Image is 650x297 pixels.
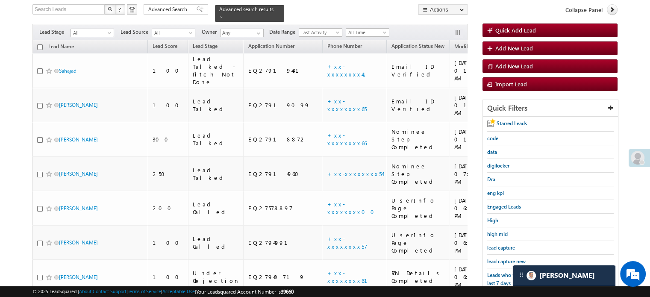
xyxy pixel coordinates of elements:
[391,269,446,285] div: PAN Details Completed
[44,42,78,53] a: Lead Name
[483,100,618,117] div: Quick Filters
[248,273,319,281] div: EQ27940719
[193,200,240,216] div: Lead Called
[391,197,446,220] div: UserInfo Page Completed
[346,28,389,37] a: All Time
[454,59,500,82] div: [DATE] 01:05 AM
[454,128,500,151] div: [DATE] 01:05 AM
[196,288,294,295] span: Your Leadsquared Account Number is
[152,29,193,37] span: All
[193,43,218,49] span: Lead Stage
[299,29,340,36] span: Last Activity
[495,44,533,52] span: Add New Lead
[162,288,195,294] a: Acceptable Use
[244,41,298,53] a: Application Number
[220,29,264,37] input: Type to Search
[116,232,155,244] em: Start Chat
[487,149,497,155] span: data
[454,197,500,220] div: [DATE] 06:13 PM
[487,135,498,141] span: code
[327,269,378,284] a: +xx-xxxxxxxx61
[32,288,294,296] span: © 2025 LeadSquared | | | | |
[387,41,449,53] a: Application Status New
[121,28,152,36] span: Lead Source
[346,29,387,36] span: All Time
[59,171,98,177] a: [PERSON_NAME]
[518,271,525,278] img: carter-drag
[59,102,98,108] a: [PERSON_NAME]
[248,239,319,247] div: EQ27944991
[391,128,446,151] div: Nominee Step Completed
[37,44,43,50] input: Check all records
[153,170,184,178] div: 250
[59,239,98,246] a: [PERSON_NAME]
[269,28,299,36] span: Date Range
[454,162,500,185] div: [DATE] 07:01 PM
[327,170,382,177] a: +xx-xxxxxxxx54
[108,7,112,11] img: Search
[153,273,184,281] div: 100
[11,79,156,225] textarea: Type your message and hit 'Enter'
[565,6,603,14] span: Collapse Panel
[140,4,161,25] div: Minimize live chat window
[495,80,527,88] span: Import Lead
[188,41,222,53] a: Lead Stage
[454,231,500,254] div: [DATE] 06:01 PM
[327,97,367,112] a: +xx-xxxxxxxx65
[450,41,495,53] a: Modified On (sorted descending)
[148,6,190,13] span: Advanced Search
[128,288,161,294] a: Terms of Service
[487,190,504,196] span: eng kpi
[59,136,98,143] a: [PERSON_NAME]
[327,63,376,78] a: +xx-xxxxxxxx41
[153,101,184,109] div: 100
[299,28,342,37] a: Last Activity
[526,271,536,280] img: Carter
[152,29,195,37] a: All
[153,135,184,143] div: 300
[248,101,319,109] div: EQ27919099
[118,6,122,13] span: ?
[148,41,182,53] a: Lead Score
[487,203,521,210] span: Engaged Leads
[71,29,114,37] a: All
[153,43,177,49] span: Lead Score
[202,28,220,36] span: Owner
[327,132,367,147] a: +xx-xxxxxxxx66
[15,45,36,56] img: d_60004797649_company_0_60004797649
[487,258,526,265] span: lead capture new
[391,97,446,113] div: Email ID Verified
[418,4,468,15] button: Actions
[323,41,366,53] a: Phone Number
[219,6,274,12] span: Advanced search results
[248,67,319,74] div: EQ27919431
[391,231,446,254] div: UserInfo Page Completed
[454,94,500,117] div: [DATE] 01:05 AM
[327,200,379,215] a: +xx-xxxxxxxx00
[391,63,446,78] div: Email ID Verified
[153,239,184,247] div: 100
[539,271,595,279] span: Carter
[193,235,240,250] div: Lead Called
[59,205,98,212] a: [PERSON_NAME]
[487,162,509,169] span: digilocker
[115,4,125,15] button: ?
[193,166,240,182] div: Lead Talked
[487,231,508,237] span: high mid
[153,204,184,212] div: 200
[327,43,362,49] span: Phone Number
[193,97,240,113] div: Lead Talked
[487,217,498,223] span: High
[93,288,126,294] a: Contact Support
[487,272,559,286] span: Leads who visited website in the last 7 days
[512,265,616,286] div: carter-dragCarter[PERSON_NAME]
[454,43,483,50] span: Modified On
[248,135,319,143] div: EQ27918872
[193,55,240,86] div: Lead Talked - Pitch Not Done
[248,204,319,212] div: EQ27578897
[391,162,446,185] div: Nominee Step Completed
[327,235,368,250] a: +xx-xxxxxxxx57
[495,26,536,34] span: Quick Add Lead
[193,269,240,285] div: Under Objection
[252,29,263,38] a: Show All Items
